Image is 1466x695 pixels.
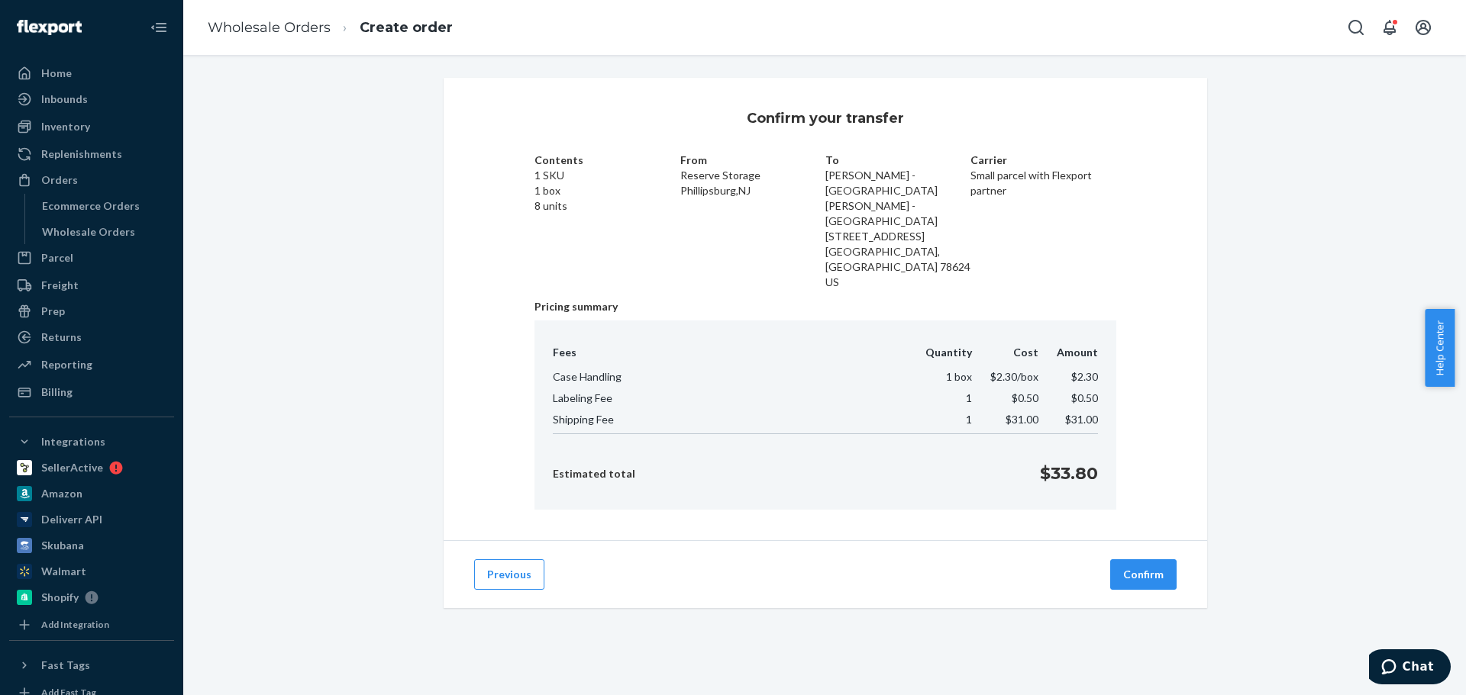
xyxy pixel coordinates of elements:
[747,108,904,128] h3: Confirm your transfer
[1040,462,1098,485] p: $33.80
[1006,413,1038,426] span: $31.00
[195,5,465,50] ol: breadcrumbs
[9,455,174,480] a: SellerActive
[41,330,82,345] div: Returns
[1038,345,1098,366] th: Amount
[9,273,174,298] a: Freight
[1065,413,1098,426] span: $31.00
[9,299,174,323] a: Prep
[41,460,103,475] div: SellerActive
[680,153,825,168] p: From
[825,229,970,244] p: [STREET_ADDRESS]
[534,299,1116,314] p: Pricing summary
[970,153,1116,168] p: Carrier
[825,198,970,229] p: [PERSON_NAME] - [GEOGRAPHIC_DATA]
[9,87,174,111] a: Inbounds
[41,146,122,162] div: Replenishments
[825,153,970,168] p: To
[41,357,92,372] div: Reporting
[907,366,972,388] td: 1 box
[17,20,82,35] img: Flexport logo
[474,559,544,590] button: Previous
[553,466,635,481] p: Estimated total
[42,224,135,240] div: Wholesale Orders
[9,533,174,558] a: Skubana
[41,278,79,293] div: Freight
[208,19,331,36] a: Wholesale Orders
[825,168,970,198] p: [PERSON_NAME] - [GEOGRAPHIC_DATA]
[41,385,73,400] div: Billing
[1374,12,1405,43] button: Open notifications
[1071,370,1098,383] span: $2.30
[9,142,174,166] a: Replenishments
[144,12,174,43] button: Close Navigation
[41,618,109,631] div: Add Integration
[1341,12,1371,43] button: Open Search Box
[1425,309,1455,387] button: Help Center
[9,507,174,532] a: Deliverr API
[907,388,972,409] td: 1
[360,19,453,36] a: Create order
[9,481,174,506] a: Amazon
[1408,12,1439,43] button: Open account menu
[553,366,907,388] td: Case Handling
[9,168,174,192] a: Orders
[41,658,90,673] div: Fast Tags
[553,409,907,434] td: Shipping Fee
[1110,559,1177,590] button: Confirm
[34,194,175,218] a: Ecommerce Orders
[9,653,174,677] button: Fast Tags
[9,352,174,377] a: Reporting
[9,585,174,610] a: Shopify
[41,434,105,449] div: Integrations
[972,345,1038,366] th: Cost
[970,153,1116,290] div: Small parcel with Flexport partner
[41,590,79,605] div: Shopify
[41,172,78,188] div: Orders
[9,325,174,349] a: Returns
[990,370,1038,383] span: $2.30 /box
[1012,391,1038,404] span: $0.50
[41,512,102,527] div: Deliverr API
[9,430,174,454] button: Integrations
[9,616,174,634] a: Add Integration
[907,409,972,434] td: 1
[825,244,970,275] p: [GEOGRAPHIC_DATA] , [GEOGRAPHIC_DATA] 78624
[9,114,174,139] a: Inventory
[34,220,175,244] a: Wholesale Orders
[42,198,140,214] div: Ecommerce Orders
[1369,649,1451,687] iframe: Opens a widget where you can chat to one of our agents
[534,153,680,168] p: Contents
[41,304,65,319] div: Prep
[680,153,825,290] div: Reserve Storage Phillipsburg , NJ
[907,345,972,366] th: Quantity
[9,380,174,404] a: Billing
[41,119,90,134] div: Inventory
[41,66,72,81] div: Home
[9,61,174,85] a: Home
[825,275,970,290] p: US
[553,345,907,366] th: Fees
[534,153,680,290] div: 1 SKU 1 box 8 units
[41,92,88,107] div: Inbounds
[553,388,907,409] td: Labeling Fee
[1071,391,1098,404] span: $0.50
[41,538,84,553] div: Skubana
[9,246,174,270] a: Parcel
[41,250,73,265] div: Parcel
[9,559,174,584] a: Walmart
[41,564,86,579] div: Walmart
[41,486,82,501] div: Amazon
